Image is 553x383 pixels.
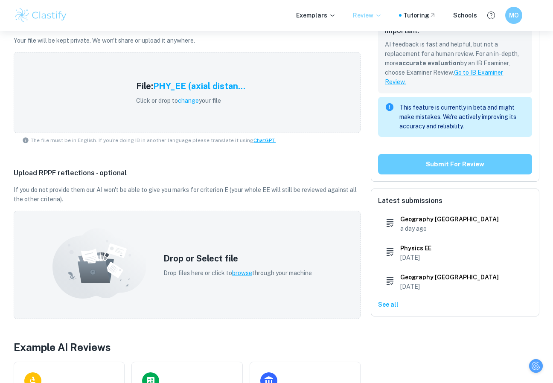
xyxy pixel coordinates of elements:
[400,215,499,224] h6: Geography [GEOGRAPHIC_DATA]
[400,224,499,233] p: a day ago
[14,7,68,24] img: Clastify logo
[253,137,276,143] a: ChatGPT.
[378,196,532,206] h6: Latest submissions
[509,11,519,20] h6: MO
[232,270,252,276] span: browse
[153,80,245,93] h5: PHY_EE (axial distan...
[378,300,532,309] p: See all
[400,253,431,262] p: [DATE]
[178,97,199,104] span: change
[400,244,431,253] h6: Physics EE
[399,99,525,134] div: This feature is currently in beta and might make mistakes. We're actively improving its accuracy ...
[400,282,499,291] p: [DATE]
[400,273,499,282] h6: Geography [GEOGRAPHIC_DATA]
[31,136,276,144] span: The file must be in English. If you're doing IB in another language please translate it using
[385,40,525,87] p: AI feedback is fast and helpful, but not a replacement for a human review. For an in-depth, more ...
[136,80,153,93] h5: File:
[14,168,361,178] p: Upload RPPF reflections - optional
[378,213,532,235] a: Geography [GEOGRAPHIC_DATA]a day ago
[378,154,532,174] button: Submit for review
[484,8,498,23] button: Help and Feedback
[136,96,245,105] p: Click or drop to your file
[505,7,522,24] button: MO
[14,339,361,355] h4: Example AI Reviews
[385,26,525,36] h6: Important:
[163,252,312,265] h5: Drop or Select file
[14,185,361,204] p: If you do not provide them our AI won't be able to give you marks for criterion E (your whole EE ...
[378,271,532,293] a: Geography [GEOGRAPHIC_DATA][DATE]
[163,268,312,278] p: Drop files here or click to through your machine
[296,11,336,20] p: Exemplars
[14,36,361,45] p: Your file will be kept private. We won't share or upload it anywhere.
[378,242,532,264] a: Physics EE[DATE]
[399,60,460,67] b: accurate evaluation
[403,11,436,20] a: Tutoring
[453,11,477,20] a: Schools
[353,11,382,20] p: Review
